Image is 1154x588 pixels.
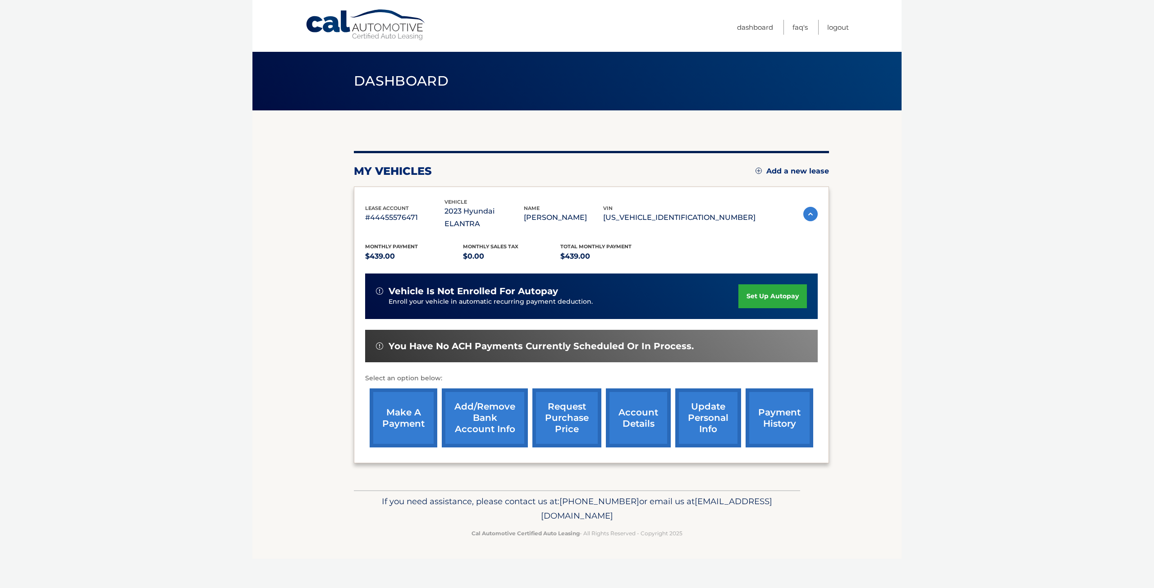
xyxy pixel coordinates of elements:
[827,20,849,35] a: Logout
[365,211,444,224] p: #44455576471
[389,286,558,297] span: vehicle is not enrolled for autopay
[792,20,808,35] a: FAQ's
[389,341,694,352] span: You have no ACH payments currently scheduled or in process.
[365,373,818,384] p: Select an option below:
[524,211,603,224] p: [PERSON_NAME]
[370,388,437,447] a: make a payment
[442,388,528,447] a: Add/Remove bank account info
[354,164,432,178] h2: my vehicles
[365,205,409,211] span: lease account
[365,250,463,263] p: $439.00
[444,199,467,205] span: vehicle
[376,342,383,350] img: alert-white.svg
[472,530,580,537] strong: Cal Automotive Certified Auto Leasing
[463,250,561,263] p: $0.00
[803,207,818,221] img: accordion-active.svg
[376,287,383,295] img: alert-white.svg
[360,494,794,523] p: If you need assistance, please contact us at: or email us at
[756,168,762,174] img: add.svg
[675,388,741,447] a: update personal info
[354,73,449,89] span: Dashboard
[360,529,794,538] p: - All Rights Reserved - Copyright 2025
[603,205,613,211] span: vin
[560,243,632,250] span: Total Monthly Payment
[756,167,829,176] a: Add a new lease
[737,20,773,35] a: Dashboard
[532,388,601,447] a: request purchase price
[738,284,807,308] a: set up autopay
[365,243,418,250] span: Monthly Payment
[541,496,772,521] span: [EMAIL_ADDRESS][DOMAIN_NAME]
[560,250,658,263] p: $439.00
[389,297,738,307] p: Enroll your vehicle in automatic recurring payment deduction.
[305,9,427,41] a: Cal Automotive
[606,388,671,447] a: account details
[463,243,518,250] span: Monthly sales Tax
[603,211,756,224] p: [US_VEHICLE_IDENTIFICATION_NUMBER]
[559,496,639,506] span: [PHONE_NUMBER]
[524,205,540,211] span: name
[746,388,813,447] a: payment history
[444,205,524,230] p: 2023 Hyundai ELANTRA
